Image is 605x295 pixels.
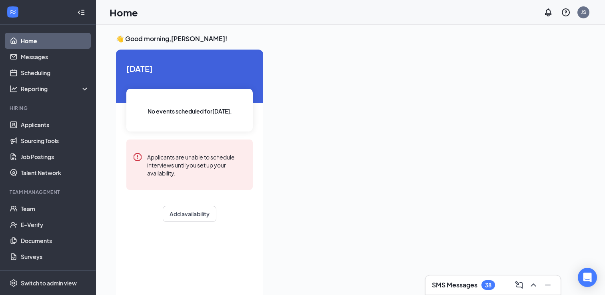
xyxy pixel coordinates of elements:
span: [DATE] [126,62,253,75]
div: Team Management [10,189,88,195]
a: Home [21,33,89,49]
a: Scheduling [21,65,89,81]
a: Talent Network [21,165,89,181]
svg: Minimize [543,280,553,290]
a: Team [21,201,89,217]
button: ComposeMessage [513,279,525,291]
div: 38 [485,282,491,289]
svg: Collapse [77,8,85,16]
div: JS [581,9,586,16]
svg: Notifications [543,8,553,17]
a: Messages [21,49,89,65]
svg: WorkstreamLogo [9,8,17,16]
h3: SMS Messages [432,281,477,289]
svg: ChevronUp [529,280,538,290]
svg: Error [133,152,142,162]
a: Job Postings [21,149,89,165]
svg: QuestionInfo [561,8,571,17]
svg: Settings [10,279,18,287]
a: E-Verify [21,217,89,233]
a: Sourcing Tools [21,133,89,149]
button: ChevronUp [527,279,540,291]
h3: 👋 Good morning, [PERSON_NAME] ! [116,34,585,43]
a: Applicants [21,117,89,133]
a: Documents [21,233,89,249]
div: Switch to admin view [21,279,77,287]
button: Minimize [541,279,554,291]
span: No events scheduled for [DATE] . [148,107,232,116]
svg: ComposeMessage [514,280,524,290]
div: Hiring [10,105,88,112]
div: Open Intercom Messenger [578,268,597,287]
button: Add availability [163,206,216,222]
h1: Home [110,6,138,19]
a: Surveys [21,249,89,265]
div: Reporting [21,85,90,93]
div: Applicants are unable to schedule interviews until you set up your availability. [147,152,246,177]
svg: Analysis [10,85,18,93]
